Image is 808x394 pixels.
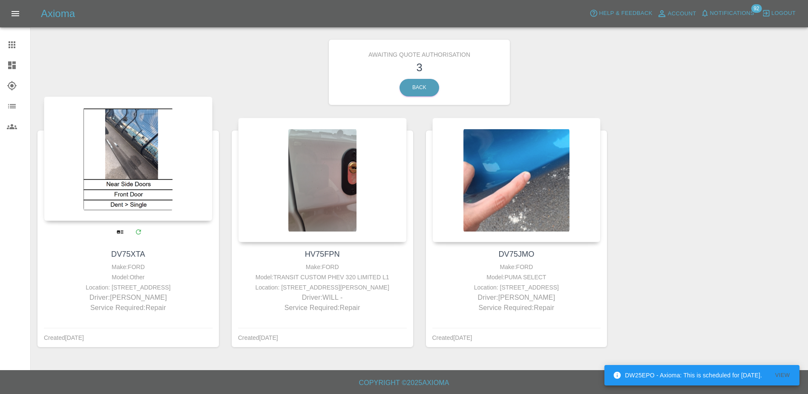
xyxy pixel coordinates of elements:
button: View [769,369,796,382]
h6: Awaiting Quote Authorisation [335,46,504,59]
a: Back [400,79,439,96]
span: Help & Feedback [599,9,652,18]
span: Notifications [710,9,754,18]
button: Help & Feedback [587,7,654,20]
button: Open drawer [5,3,26,24]
div: Model: PUMA SELECT [434,272,599,282]
div: Make: FORD [46,262,210,272]
h3: 3 [335,59,504,75]
div: Location: [STREET_ADDRESS][PERSON_NAME] [240,282,405,293]
button: Notifications [699,7,756,20]
p: Service Required: Repair [240,303,405,313]
div: Location: [STREET_ADDRESS] [46,282,210,293]
h6: Copyright © 2025 Axioma [7,377,801,389]
p: Driver: WILL - [240,293,405,303]
div: DW25EPO - Axioma: This is scheduled for [DATE]. [613,368,762,383]
span: 92 [751,4,762,13]
a: DV75XTA [111,250,145,258]
p: Driver: [PERSON_NAME] [434,293,599,303]
div: Created [DATE] [44,333,84,343]
a: Modify [129,223,147,240]
div: Model: TRANSIT CUSTOM PHEV 320 LIMITED L1 [240,272,405,282]
span: Logout [771,9,796,18]
div: Created [DATE] [432,333,472,343]
p: Service Required: Repair [434,303,599,313]
div: Make: FORD [240,262,405,272]
p: Driver: [PERSON_NAME] [46,293,210,303]
h5: Axioma [41,7,75,20]
div: Model: Other [46,272,210,282]
a: DV75JMO [498,250,534,258]
div: Location: [STREET_ADDRESS] [434,282,599,293]
a: HV75FPN [305,250,340,258]
div: Created [DATE] [238,333,278,343]
span: Account [668,9,696,19]
button: Logout [760,7,798,20]
div: Make: FORD [434,262,599,272]
p: Service Required: Repair [46,303,210,313]
a: Account [655,7,699,20]
a: View [111,223,129,240]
